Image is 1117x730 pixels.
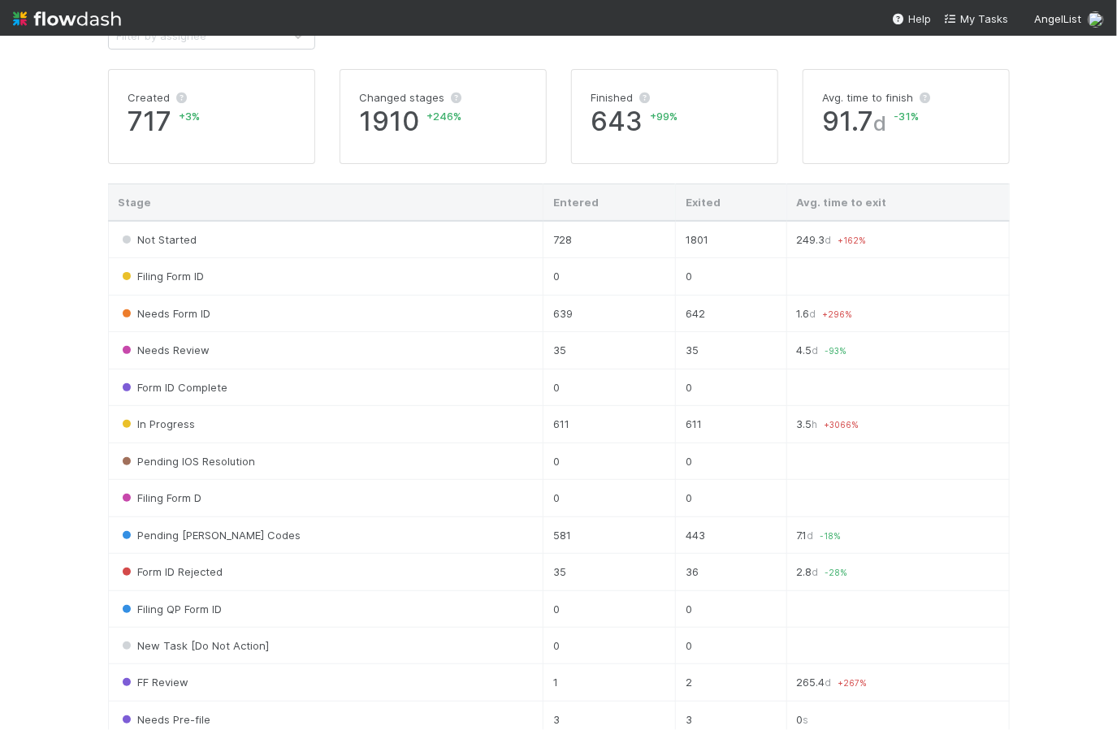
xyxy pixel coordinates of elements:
[803,714,809,726] small: s
[119,307,211,320] span: Needs Form ID
[119,381,228,394] span: Form ID Complete
[675,406,786,443] td: 611
[119,491,202,504] span: Filing Form D
[119,713,211,726] span: Needs Pre-file
[543,221,675,258] td: 728
[874,110,887,136] span: d
[675,516,786,553] td: 443
[591,106,758,137] span: 643
[675,332,786,369] td: 35
[543,554,675,590] td: 35
[543,332,675,369] td: 35
[128,106,295,137] span: 717
[675,480,786,516] td: 0
[786,332,1009,369] td: 4.5
[820,531,842,541] span: -18 %
[825,420,859,430] span: + 3066 %
[543,369,675,405] td: 0
[823,309,853,319] span: + 296 %
[812,418,818,430] small: h
[675,369,786,405] td: 0
[119,270,205,283] span: Filing Form ID
[651,110,678,123] span: + 99 %
[786,406,1009,443] td: 3.5
[119,233,197,246] span: Not Started
[13,5,121,32] img: logo-inverted-e16ddd16eac7371096b0.svg
[812,566,819,578] small: d
[823,106,989,137] span: 91.7
[825,234,832,246] small: d
[427,110,462,123] span: + 246 %
[675,443,786,479] td: 0
[675,590,786,627] td: 0
[838,678,868,688] span: + 267 %
[894,110,920,123] span: -31 %
[807,529,814,542] small: d
[543,443,675,479] td: 0
[825,346,847,356] span: -93 %
[119,417,196,430] span: In Progress
[675,184,786,221] th: Exited
[675,258,786,295] td: 0
[543,295,675,331] td: 639
[119,343,210,356] span: Needs Review
[675,554,786,590] td: 36
[675,221,786,258] td: 1801
[675,627,786,663] td: 0
[1088,11,1104,28] img: avatar_b467e446-68e1-4310-82a7-76c532dc3f4b.png
[119,603,223,616] span: Filing QP Form ID
[944,11,1008,27] a: My Tasks
[543,590,675,627] td: 0
[810,308,816,320] small: d
[786,295,1009,331] td: 1.6
[360,106,526,137] span: 1910
[108,184,543,221] th: Stage
[823,91,914,104] span: Avg. time to finish
[892,11,931,27] div: Help
[591,91,634,104] span: Finished
[360,91,445,104] span: Changed stages
[812,344,819,356] small: d
[675,664,786,701] td: 2
[543,480,675,516] td: 0
[786,554,1009,590] td: 2.8
[543,184,675,221] th: Entered
[543,627,675,663] td: 0
[825,676,832,689] small: d
[119,455,256,468] span: Pending IOS Resolution
[786,664,1009,701] td: 265.4
[128,91,171,104] span: Created
[119,565,223,578] span: Form ID Rejected
[180,110,201,123] span: + 3 %
[1034,12,1081,25] span: AngelList
[543,516,675,553] td: 581
[825,568,848,577] span: -28 %
[119,529,301,542] span: Pending [PERSON_NAME] Codes
[543,258,675,295] td: 0
[543,406,675,443] td: 611
[543,664,675,701] td: 1
[675,295,786,331] td: 642
[119,639,270,652] span: New Task [Do Not Action]
[119,676,189,689] span: FF Review
[838,235,867,245] span: + 162 %
[786,516,1009,553] td: 7.1
[786,184,1009,221] th: Avg. time to exit
[786,221,1009,258] td: 249.3
[944,12,1008,25] span: My Tasks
